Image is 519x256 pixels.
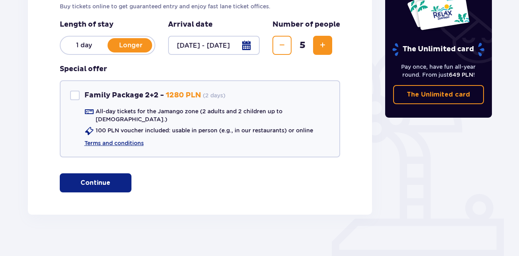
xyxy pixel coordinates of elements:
[168,20,213,29] p: Arrival date
[84,139,144,147] a: Terms and conditions
[108,41,155,50] p: Longer
[60,20,155,29] p: Length of stay
[272,36,292,55] button: Decrease
[61,41,108,50] p: 1 day
[80,178,110,187] p: Continue
[392,43,485,56] p: The Unlimited card
[293,39,311,51] span: 5
[407,90,470,99] p: The Unlimited card
[60,64,107,74] p: Special offer
[272,20,340,29] p: Number of people
[166,91,201,100] p: 1280 PLN
[393,85,484,104] a: The Unlimited card
[84,91,164,100] p: Family Package 2+2 -
[60,173,131,192] button: Continue
[393,63,484,79] p: Pay once, have fun all-year round. From just !
[96,107,330,123] p: All-day tickets for the Jamango zone (2 adults and 2 children up to [DEMOGRAPHIC_DATA].)
[96,126,313,134] p: 100 PLN voucher included: usable in person (e.g., in our restaurants) or online
[60,2,341,10] p: Buy tickets online to get guaranteed entry and enjoy fast lane ticket offices.
[449,72,473,78] span: 649 PLN
[203,91,225,99] p: ( 2 days )
[313,36,332,55] button: Increase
